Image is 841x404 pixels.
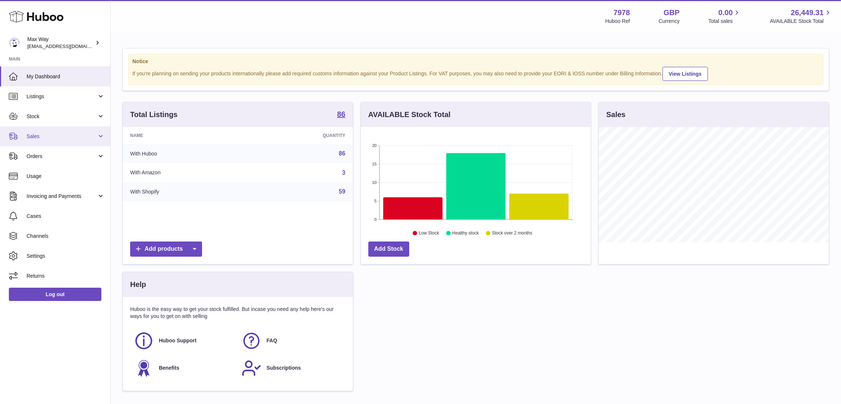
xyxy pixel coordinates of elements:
[249,127,352,144] th: Quantity
[342,170,345,176] a: 3
[130,306,345,320] p: Huboo is the easy way to get your stock fulfilled. But incase you need any help here's our ways f...
[605,18,630,25] div: Huboo Ref
[719,8,733,18] span: 0.00
[130,242,202,257] a: Add products
[123,163,249,182] td: With Amazon
[159,337,197,344] span: Huboo Support
[770,18,832,25] span: AVAILABLE Stock Total
[27,113,97,120] span: Stock
[130,280,146,290] h3: Help
[606,110,625,120] h3: Sales
[267,337,277,344] span: FAQ
[241,358,342,378] a: Subscriptions
[27,153,97,160] span: Orders
[339,150,345,157] a: 86
[123,182,249,201] td: With Shopify
[337,110,345,119] a: 86
[27,93,97,100] span: Listings
[770,8,832,25] a: 26,449.31 AVAILABLE Stock Total
[708,8,741,25] a: 0.00 Total sales
[134,358,234,378] a: Benefits
[241,331,342,351] a: FAQ
[664,8,680,18] strong: GBP
[27,253,105,260] span: Settings
[368,110,451,120] h3: AVAILABLE Stock Total
[339,188,345,195] a: 59
[659,18,680,25] div: Currency
[27,173,105,180] span: Usage
[27,36,94,50] div: Max Way
[372,162,376,166] text: 15
[791,8,824,18] span: 26,449.31
[9,288,101,301] a: Log out
[27,43,108,49] span: [EMAIL_ADDRESS][DOMAIN_NAME]
[492,231,532,236] text: Stock over 2 months
[663,67,708,81] a: View Listings
[267,364,301,372] span: Subscriptions
[130,110,178,120] h3: Total Listings
[132,66,819,81] div: If you're planning on sending your products internationally please add required customs informati...
[27,133,97,140] span: Sales
[614,8,630,18] strong: 7978
[708,18,741,25] span: Total sales
[9,37,20,48] img: Max@LongevityBox.co.uk
[27,193,97,200] span: Invoicing and Payments
[123,144,249,163] td: With Huboo
[134,331,234,351] a: Huboo Support
[372,143,376,148] text: 20
[159,364,179,372] span: Benefits
[337,110,345,118] strong: 86
[123,127,249,144] th: Name
[27,73,105,80] span: My Dashboard
[27,233,105,240] span: Channels
[132,58,819,65] strong: Notice
[374,199,376,203] text: 5
[27,273,105,280] span: Returns
[419,231,439,236] text: Low Stock
[372,180,376,185] text: 10
[27,213,105,220] span: Cases
[452,231,479,236] text: Healthy stock
[374,217,376,222] text: 0
[368,242,409,257] a: Add Stock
